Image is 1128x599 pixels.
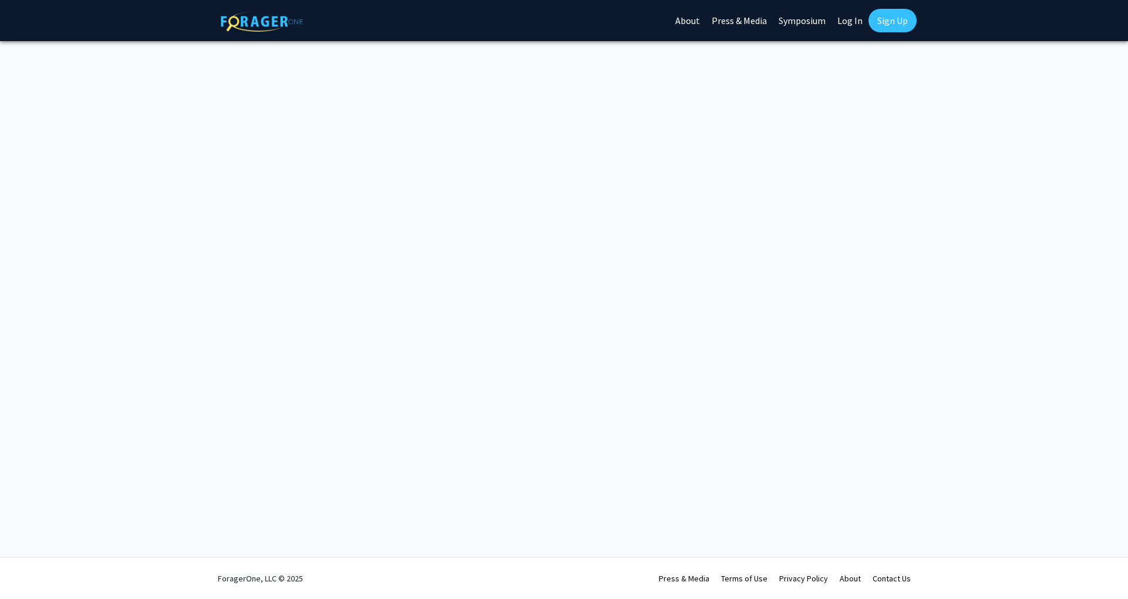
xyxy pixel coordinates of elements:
a: Contact Us [873,573,911,584]
div: ForagerOne, LLC © 2025 [218,558,303,599]
a: About [840,573,861,584]
a: Terms of Use [721,573,767,584]
a: Privacy Policy [779,573,828,584]
a: Sign Up [868,9,917,32]
img: ForagerOne Logo [221,11,303,32]
a: Press & Media [659,573,709,584]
